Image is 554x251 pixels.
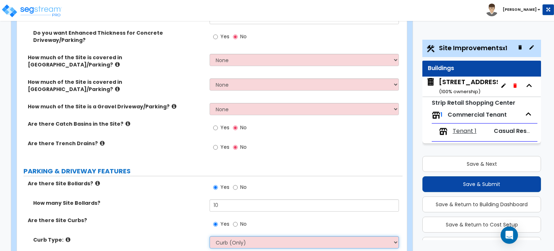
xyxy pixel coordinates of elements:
img: avatar.png [485,4,498,16]
i: click for more info! [172,104,176,109]
span: Yes [220,33,229,40]
label: Are there Trench Drains? [28,140,204,147]
img: building.svg [426,77,435,87]
div: Buildings [428,64,536,73]
label: How much of the Site is covered in [GEOGRAPHIC_DATA]/Parking? [28,54,204,68]
span: No [240,183,247,191]
b: [PERSON_NAME] [503,7,537,12]
i: click for more info! [115,62,120,67]
div: Open Intercom Messenger [501,226,518,244]
div: [STREET_ADDRESS] [439,77,504,96]
span: Yes [220,183,229,191]
input: No [233,220,238,228]
img: Construction.png [426,44,435,53]
small: ( 100 % ownership) [439,88,480,95]
span: 1 [440,111,443,119]
label: Are there Site Curbs? [28,217,204,224]
span: Yes [220,220,229,228]
img: tenants.png [432,111,440,120]
button: Save & Next [422,156,541,172]
button: Save & Return to Cost Setup [422,217,541,233]
label: Are there Catch Basins in the Site? [28,120,204,127]
span: Yes [220,143,229,151]
label: Are there Site Bollards? [28,180,204,187]
i: click for more info! [66,237,70,242]
input: Yes [213,183,218,191]
span: Yes [220,124,229,131]
span: Commercial Tenant [448,111,507,119]
span: No [240,220,247,228]
label: How much of the Site is a Gravel Driveway/Parking? [28,103,204,110]
label: How much of the Site is covered in [GEOGRAPHIC_DATA]/Parking? [28,78,204,93]
small: x1 [502,44,507,52]
span: No [240,124,247,131]
label: How many Site Bollards? [33,199,204,207]
input: Yes [213,220,218,228]
i: click for more info! [100,140,105,146]
i: click for more info! [95,181,100,186]
i: click for more info! [126,121,130,126]
span: 570 W. Hwy 80 [426,77,498,96]
input: No [233,143,238,151]
input: No [233,124,238,132]
input: No [233,183,238,191]
img: logo_pro_r.png [1,4,62,18]
span: No [240,143,247,151]
span: Site Improvements [439,43,507,52]
label: Curb Type: [33,236,204,243]
label: PARKING & DRIVEWAY FEATURES [23,166,403,176]
span: No [240,33,247,40]
i: click for more info! [115,86,120,92]
button: Save & Return to Building Dashboard [422,196,541,212]
span: Tenant 1 [453,127,476,135]
button: Save & Submit [422,176,541,192]
input: Yes [213,33,218,41]
img: tenants.png [439,127,448,136]
input: No [233,33,238,41]
small: Strip Retail Shopping Center [432,99,515,107]
input: Yes [213,143,218,151]
label: Do you want Enhanced Thickness for Concrete Driveway/Parking? [33,29,204,44]
input: Yes [213,124,218,132]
